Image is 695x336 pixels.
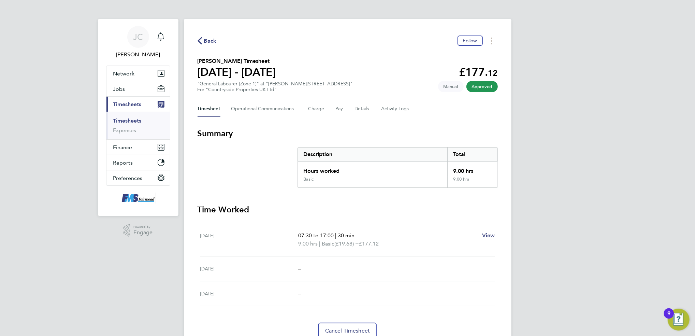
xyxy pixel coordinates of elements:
span: 30 min [338,232,354,239]
span: – [298,265,301,272]
span: Joanne Conway [106,51,170,59]
div: 9.00 hrs [447,162,497,177]
button: Preferences [106,170,170,185]
button: Details [355,101,371,117]
h3: Summary [198,128,498,139]
span: Jobs [113,86,125,92]
span: – [298,290,301,297]
button: Pay [336,101,344,117]
a: Powered byEngage [124,224,153,237]
div: Basic [303,177,314,182]
span: This timesheet was manually created. [438,81,464,92]
div: [DATE] [200,265,299,273]
span: Basic [322,240,334,248]
span: This timesheet has been approved. [466,81,498,92]
div: 9.00 hrs [447,177,497,187]
span: 12 [488,68,498,78]
button: Operational Communications [231,101,298,117]
div: Total [447,148,497,161]
app-decimal: £177. [459,66,498,79]
a: Timesheets [113,117,142,124]
a: JC[PERSON_NAME] [106,26,170,59]
span: Preferences [113,175,143,181]
a: View [482,232,495,240]
div: Summary [298,147,498,188]
div: Hours worked [298,162,448,177]
h3: Time Worked [198,204,498,215]
span: (£19.68) = [334,240,359,247]
span: Powered by [133,224,153,230]
button: Charge [308,101,325,117]
span: Cancel Timesheet [325,327,370,334]
span: View [482,232,495,239]
span: JC [133,32,143,41]
span: 9.00 hrs [298,240,318,247]
img: f-mead-logo-retina.png [120,193,156,204]
span: Engage [133,230,153,236]
span: | [335,232,336,239]
button: Timesheet [198,101,220,117]
span: Follow [463,38,477,44]
button: Jobs [106,81,170,96]
span: £177.12 [359,240,379,247]
span: | [319,240,320,247]
button: Activity Logs [381,101,410,117]
h2: [PERSON_NAME] Timesheet [198,57,276,65]
span: Finance [113,144,132,151]
div: [DATE] [200,232,299,248]
nav: Main navigation [98,19,178,216]
button: Timesheets [106,97,170,112]
span: Network [113,70,135,77]
button: Open Resource Center, 9 new notifications [668,309,690,331]
div: [DATE] [200,290,299,298]
span: 07:30 to 17:00 [298,232,334,239]
button: Follow [458,36,483,46]
div: For "Countryside Properties UK Ltd" [198,87,353,93]
div: 9 [667,313,670,322]
button: Timesheets Menu [486,36,498,46]
button: Finance [106,140,170,155]
a: Go to home page [106,193,170,204]
div: "General Labourer (Zone 1)" at "[PERSON_NAME][STREET_ADDRESS]" [198,81,353,93]
span: Reports [113,159,133,166]
button: Reports [106,155,170,170]
button: Back [198,37,217,45]
span: Back [204,37,217,45]
div: Description [298,148,448,161]
button: Network [106,66,170,81]
h1: [DATE] - [DATE] [198,65,276,79]
span: Timesheets [113,101,142,108]
a: Expenses [113,127,136,134]
div: Timesheets [106,112,170,139]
